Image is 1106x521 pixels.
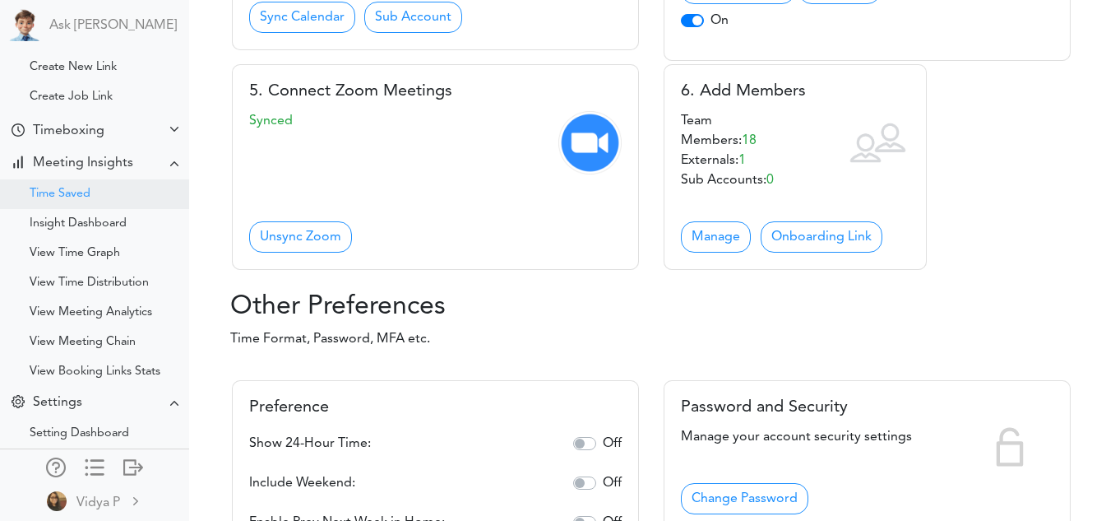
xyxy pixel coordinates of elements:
a: Change side menu [85,458,104,481]
div: View Booking Links Stats [30,368,160,376]
p: Time Format, Password, MFA etc. [230,329,1094,349]
span: 18 [742,134,757,147]
h5: 6. Add Members [681,81,909,101]
span: 1 [738,154,746,167]
div: Insight Dashboard [30,220,127,228]
div: Manage Members and Externals [46,458,66,474]
div: Create New Link [30,63,117,72]
div: Setting Dashboard [30,430,129,438]
div: View Time Distribution [30,279,149,287]
div: Meeting Insights [33,156,133,171]
div: Time Your Goals [12,123,25,139]
a: Vidya P [2,482,187,519]
div: Settings [33,395,82,411]
a: Manage [681,221,751,253]
div: View Time Graph [30,249,120,258]
img: zoom.png [558,111,622,174]
p: Synced [249,111,622,131]
img: Powered by TEAMCAL AI [8,8,41,41]
a: Sync Calendar [249,2,355,33]
h6: Include Weekend: [249,476,355,491]
div: Show only icons [85,458,104,474]
label: Off [603,473,622,493]
div: Other Preferences [230,272,1094,323]
a: Ask [PERSON_NAME] [49,18,177,34]
label: Off [603,434,622,454]
div: Vidya P [76,493,120,513]
h5: Password and Security [681,398,1053,417]
div: Timeboxing [33,123,104,139]
a: Unsync Zoom [249,221,352,253]
p: Manage your account security settings [681,427,1053,447]
div: Log out [123,458,143,474]
h5: 5. Connect Zoom Meetings [249,81,622,101]
label: On [710,11,729,30]
div: Team Members: Externals: Sub Accounts: [681,111,776,190]
div: View Meeting Analytics [30,309,152,317]
img: members.png [846,111,909,174]
a: Sub Account [364,2,462,33]
div: Time Saved [30,190,90,198]
h5: Preference [249,398,622,417]
a: Change Password [681,483,808,514]
h6: Show 24-Hour Time: [249,436,371,452]
div: View Meeting Chain [30,338,136,347]
img: 2Q== [47,491,67,511]
span: 0 [766,174,774,187]
a: Onboarding Link [761,221,882,253]
div: Create Job Link [30,93,113,101]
